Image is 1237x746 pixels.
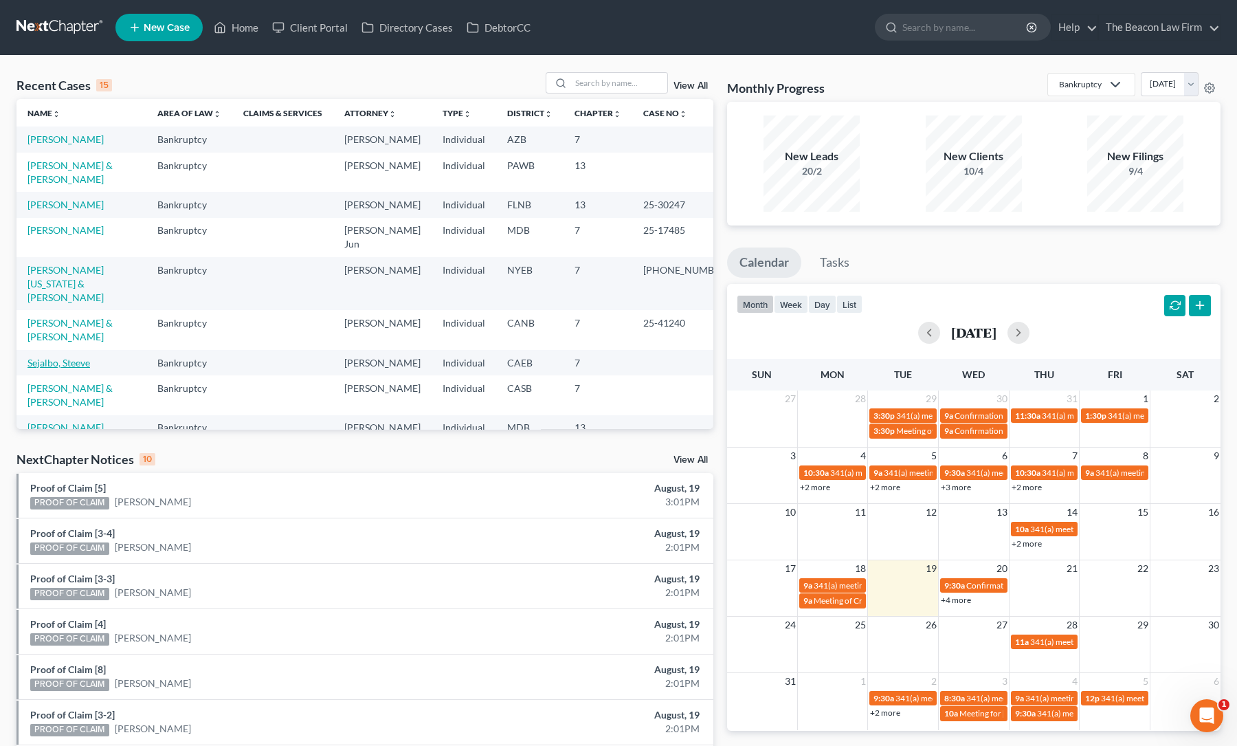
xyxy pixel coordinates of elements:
[955,410,1183,421] span: Confirmation hearing for [PERSON_NAME] & [PERSON_NAME]
[789,448,797,464] span: 3
[673,81,708,91] a: View All
[507,108,553,118] a: Districtunfold_more
[140,453,155,465] div: 10
[924,391,938,407] span: 29
[146,127,232,152] td: Bankruptcy
[333,153,432,192] td: [PERSON_NAME]
[146,350,232,375] td: Bankruptcy
[1042,410,1174,421] span: 341(a) meeting for [PERSON_NAME]
[30,633,109,646] div: PROOF OF CLAIM
[894,369,912,380] span: Tue
[27,357,90,369] a: Sejalbo, Steeve
[146,257,232,310] td: Bankruptcy
[27,317,113,342] a: [PERSON_NAME] & [PERSON_NAME]
[803,468,829,478] span: 10:30a
[895,693,1101,703] span: 341(a) meeting for [PERSON_NAME] & [PERSON_NAME]
[632,257,739,310] td: [PHONE_NUMBER]
[632,310,739,349] td: 25-41240
[432,153,496,192] td: Individual
[1015,708,1036,718] span: 9:30a
[944,410,953,421] span: 9a
[496,257,564,310] td: NYEB
[564,415,632,454] td: 13
[1071,448,1079,464] span: 7
[941,482,971,492] a: +3 more
[959,708,1067,718] span: Meeting for [PERSON_NAME]
[146,375,232,415] td: Bankruptcy
[1037,708,1170,718] span: 341(a) meeting for [PERSON_NAME]
[496,153,564,192] td: PAWB
[30,663,106,675] a: Proof of Claim [8]
[995,391,1009,407] span: 30
[995,504,1009,520] span: 13
[1025,693,1158,703] span: 341(a) meeting for [PERSON_NAME]
[1065,391,1079,407] span: 31
[1141,391,1150,407] span: 1
[1015,637,1029,647] span: 11a
[1099,15,1220,40] a: The Beacon Law Firm
[333,310,432,349] td: [PERSON_NAME]
[924,560,938,577] span: 19
[896,410,1029,421] span: 341(a) meeting for [PERSON_NAME]
[814,580,946,591] span: 341(a) meeting for [PERSON_NAME]
[115,631,191,645] a: [PERSON_NAME]
[1212,673,1221,690] span: 6
[432,415,496,454] td: Individual
[460,15,537,40] a: DebtorCC
[926,149,1022,164] div: New Clients
[115,586,191,600] a: [PERSON_NAME]
[443,108,471,118] a: Typeunfold_more
[1207,560,1221,577] span: 23
[496,218,564,257] td: MDB
[146,310,232,349] td: Bankruptcy
[27,382,113,408] a: [PERSON_NAME] & [PERSON_NAME]
[1065,560,1079,577] span: 21
[962,369,985,380] span: Wed
[564,257,632,310] td: 7
[564,310,632,349] td: 7
[496,192,564,217] td: FLNB
[944,693,965,703] span: 8:30a
[30,482,106,494] a: Proof of Claim [5]
[485,677,699,690] div: 2:01PM
[679,110,687,118] i: unfold_more
[1141,673,1150,690] span: 5
[944,426,953,436] span: 9a
[333,257,432,310] td: [PERSON_NAME]
[333,415,432,454] td: [PERSON_NAME] Jun
[96,79,112,91] div: 15
[873,426,895,436] span: 3:30p
[564,127,632,152] td: 7
[432,257,496,310] td: Individual
[854,560,867,577] span: 18
[30,679,109,691] div: PROOF OF CLAIM
[485,481,699,495] div: August, 19
[1136,504,1150,520] span: 15
[27,199,104,210] a: [PERSON_NAME]
[764,149,860,164] div: New Leads
[485,495,699,509] div: 3:01PM
[333,127,432,152] td: [PERSON_NAME]
[1001,673,1009,690] span: 3
[1059,78,1102,90] div: Bankruptcy
[632,192,739,217] td: 25-30247
[643,108,687,118] a: Case Nounfold_more
[930,448,938,464] span: 5
[27,133,104,145] a: [PERSON_NAME]
[485,540,699,554] div: 2:01PM
[783,391,797,407] span: 27
[27,264,104,303] a: [PERSON_NAME][US_STATE] & [PERSON_NAME]
[30,527,115,539] a: Proof of Claim [3-4]
[774,295,808,314] button: week
[1015,693,1024,703] span: 9a
[1108,369,1122,380] span: Fri
[1065,504,1079,520] span: 14
[432,350,496,375] td: Individual
[333,218,432,257] td: [PERSON_NAME] Jun
[496,127,564,152] td: AZB
[896,426,1049,436] span: Meeting of Creditors for [PERSON_NAME]
[1030,637,1163,647] span: 341(a) meeting for [PERSON_NAME]
[1207,504,1221,520] span: 16
[1012,482,1042,492] a: +2 more
[16,77,112,94] div: Recent Cases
